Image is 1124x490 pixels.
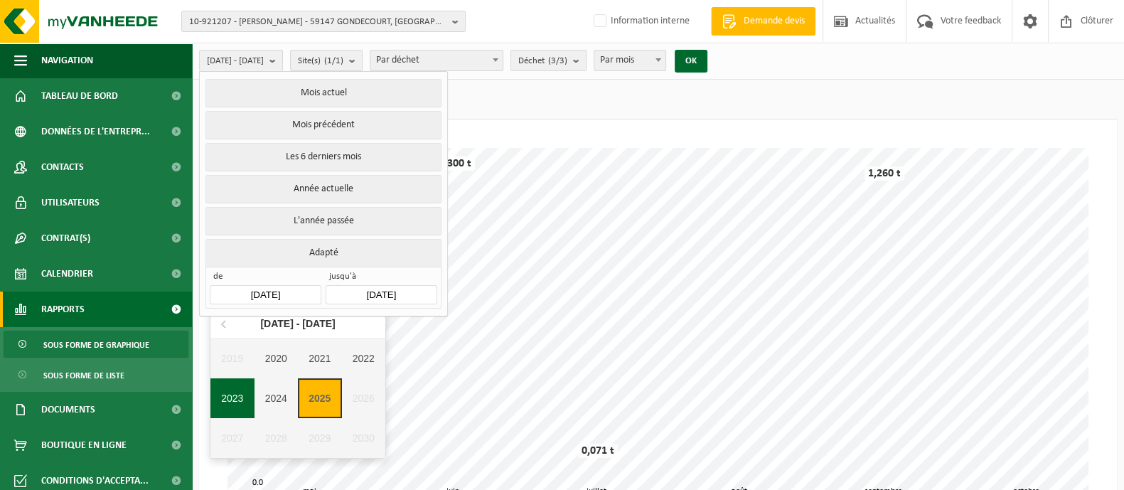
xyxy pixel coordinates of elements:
button: Mois actuel [205,79,441,107]
div: 2023 [210,378,255,418]
span: Calendrier [41,256,93,292]
span: [DATE] - [DATE] [207,50,264,72]
span: Par mois [594,50,665,70]
button: Année actuelle [205,175,441,203]
count: (1/1) [324,56,343,65]
div: 2022 [342,339,386,378]
button: 10-921207 - [PERSON_NAME] - 59147 GONDECOURT, [GEOGRAPHIC_DATA][DEMOGRAPHIC_DATA] [181,11,466,32]
span: Par déchet [370,50,503,70]
div: 2024 [255,378,299,418]
div: 2021 [298,339,342,378]
button: L'année passée [205,207,441,235]
span: Boutique en ligne [41,427,127,463]
a: Demande devis [711,7,815,36]
span: Navigation [41,43,93,78]
span: Demande devis [740,14,808,28]
label: Information interne [591,11,690,32]
span: Déchet [518,50,567,72]
span: Documents [41,392,95,427]
span: Rapports [41,292,85,327]
span: de [210,271,321,285]
button: Mois précédent [205,111,441,139]
button: Déchet(3/3) [510,50,587,71]
button: OK [675,50,707,73]
span: Tableau de bord [41,78,118,114]
a: Sous forme de graphique [4,331,188,358]
button: [DATE] - [DATE] [199,50,283,71]
div: 2020 [255,339,299,378]
button: Adapté [205,239,441,267]
span: Par mois [594,50,666,71]
span: Site(s) [298,50,343,72]
div: [DATE] - [DATE] [255,312,341,335]
div: 2019 [210,339,255,378]
count: (3/3) [548,56,567,65]
span: Contrat(s) [41,220,90,256]
div: 1,300 t [435,156,475,171]
button: Les 6 derniers mois [205,143,441,171]
span: jusqu'à [326,271,437,285]
span: Données de l'entrepr... [41,114,150,149]
div: 2025 [298,378,342,418]
span: Contacts [41,149,84,185]
span: Sous forme de liste [43,362,124,389]
span: Utilisateurs [41,185,100,220]
span: Par déchet [370,50,503,71]
a: Sous forme de liste [4,361,188,388]
span: Sous forme de graphique [43,331,149,358]
button: Site(s)(1/1) [290,50,363,71]
div: 1,260 t [865,166,904,181]
span: 10-921207 - [PERSON_NAME] - 59147 GONDECOURT, [GEOGRAPHIC_DATA][DEMOGRAPHIC_DATA] [189,11,446,33]
div: 0,071 t [578,444,618,458]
